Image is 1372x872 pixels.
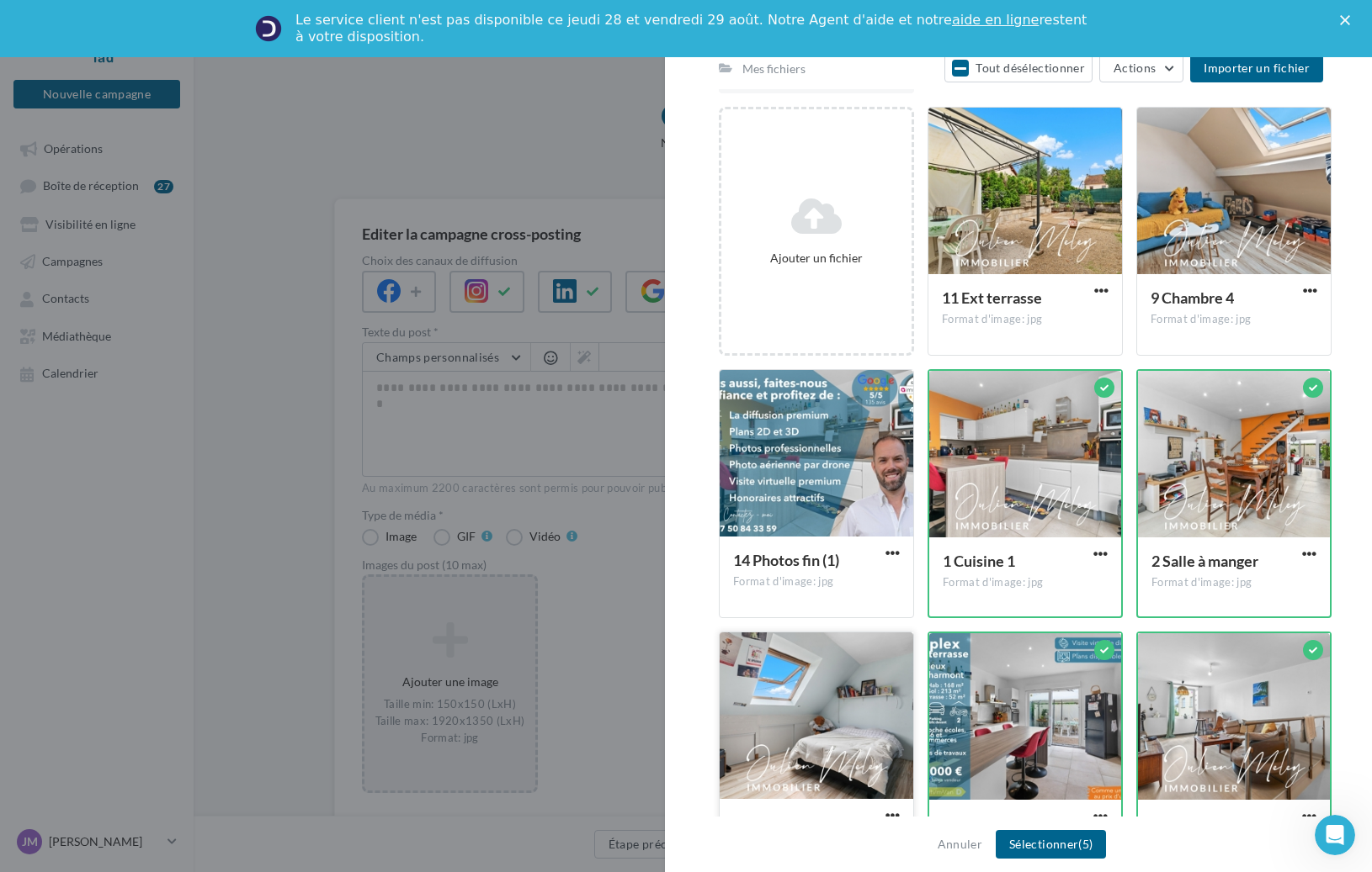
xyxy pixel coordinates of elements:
[943,552,1015,570] span: 1 Cuisine 1
[943,575,1108,590] div: Format d'image: jpg
[1151,552,1258,570] span: 2 Salle à manger
[733,574,900,589] div: Format d'image: jpg
[931,834,989,854] button: Annuler
[1315,815,1355,855] iframe: Intercom live chat
[1151,575,1316,590] div: Format d'image: jpg
[255,15,282,42] img: Profile image for Service-Client
[728,250,905,267] div: Ajouter un fichier
[1340,15,1357,25] div: Fermer
[1078,837,1093,851] span: (5)
[942,312,1109,327] div: Format d'image: jpg
[952,12,1039,28] a: aide en ligne
[1204,61,1310,75] span: Importer un fichier
[1151,288,1234,307] span: 9 Chambre 4
[742,61,806,77] div: Mes fichiers
[1151,814,1199,832] span: 3 Salon
[1151,312,1317,327] div: Format d'image: jpg
[996,830,1106,859] button: Sélectionner(5)
[295,12,1090,45] div: Le service client n'est pas disponible ce jeudi 28 et vendredi 29 août. Notre Agent d'aide et not...
[944,54,1093,82] button: Tout désélectionner
[733,551,839,569] span: 14 Photos fin (1)
[1190,54,1323,82] button: Importer un fichier
[1114,61,1156,75] span: Actions
[1099,54,1183,82] button: Actions
[943,814,1042,832] span: 0_Heroe photo
[942,288,1042,307] span: 11 Ext terrasse
[733,813,816,832] span: 7 Chambre 5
